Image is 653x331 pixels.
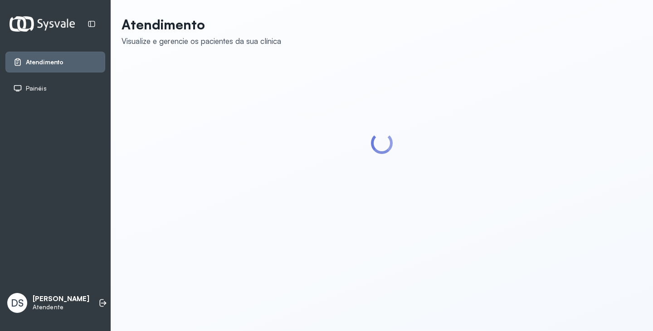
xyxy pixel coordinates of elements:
p: [PERSON_NAME] [33,295,89,303]
a: Atendimento [13,58,97,67]
span: Painéis [26,85,47,92]
div: Visualize e gerencie os pacientes da sua clínica [122,36,281,46]
p: Atendimento [122,16,281,33]
p: Atendente [33,303,89,311]
span: Atendimento [26,58,63,66]
img: Logotipo do estabelecimento [10,16,75,31]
